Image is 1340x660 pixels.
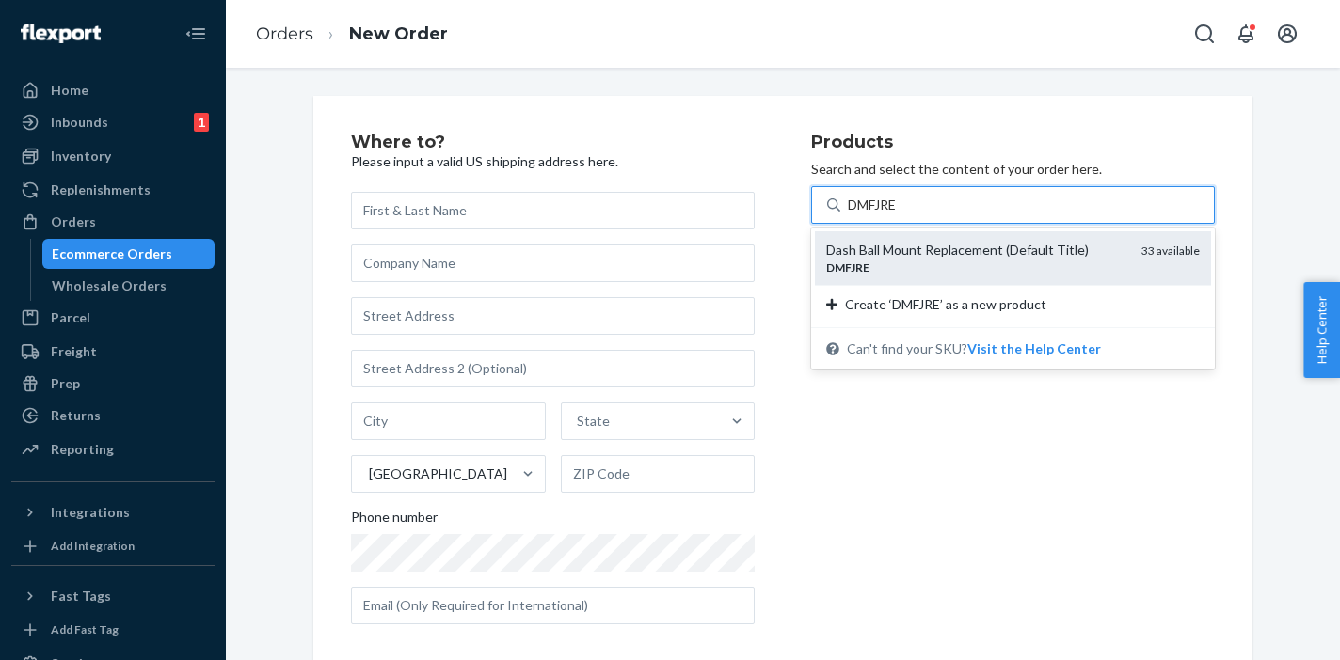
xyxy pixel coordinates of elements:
div: Dash Ball Mount Replacement (Default Title) [826,241,1126,259]
button: Open account menu [1268,15,1306,53]
span: Can't find your SKU? [847,339,1101,358]
button: Open notifications [1227,15,1265,53]
div: Freight [51,342,97,361]
div: Returns [51,406,101,425]
div: Replenishments [51,181,151,199]
a: Orders [256,24,313,44]
input: [GEOGRAPHIC_DATA] [367,464,369,483]
img: Flexport logo [21,24,101,43]
span: 33 available [1141,244,1200,258]
a: Reporting [11,434,215,464]
a: Add Fast Tag [11,619,215,641]
a: Orders [11,207,215,237]
h2: Where to? [351,134,755,152]
div: Integrations [51,503,130,522]
div: 1 [194,113,209,132]
div: Orders [51,212,96,231]
input: Street Address [351,297,755,335]
button: Fast Tags [11,581,215,611]
div: Parcel [51,308,90,327]
a: Returns [11,401,215,431]
em: DMFJRE [826,260,869,275]
button: Help Center [1303,282,1340,378]
div: Inbounds [51,113,108,132]
span: Phone number [351,508,438,534]
input: City [351,402,546,440]
input: Street Address 2 (Optional) [351,350,755,387]
span: Create ‘DMFJRE’ as a new product [845,295,1046,314]
input: Dash Ball Mount Replacement (Default Title)DMFJRE33 availableCreate ‘DMFJRE’ as a new productCan'... [848,196,900,214]
div: Wholesale Orders [52,276,167,295]
a: Ecommerce Orders [42,239,215,269]
a: Replenishments [11,175,215,205]
a: Inventory [11,141,215,171]
div: [GEOGRAPHIC_DATA] [369,464,507,483]
input: Company Name [351,244,755,282]
a: New Order [349,24,448,44]
input: ZIP Code [561,455,756,493]
div: Home [51,81,88,100]
div: State [577,412,610,431]
a: Inbounds1 [11,107,215,137]
a: Parcel [11,303,215,333]
p: Search and select the content of your order here. [811,160,1215,179]
div: Prep [51,374,80,393]
input: Email (Only Required for International) [351,587,755,624]
a: Add Integration [11,535,215,558]
div: Ecommerce Orders [52,244,172,263]
h2: Products [811,134,1215,152]
p: Please input a valid US shipping address here. [351,152,755,171]
button: Dash Ball Mount Replacement (Default Title)DMFJRE33 availableCreate ‘DMFJRE’ as a new productCan'... [967,339,1101,358]
input: First & Last Name [351,192,755,229]
a: Freight [11,337,215,367]
button: Close Navigation [177,15,215,53]
div: Add Integration [51,538,135,554]
a: Prep [11,369,215,399]
div: Reporting [51,440,114,459]
button: Integrations [11,497,215,527]
button: Open Search Box [1186,15,1223,53]
div: Inventory [51,147,111,165]
a: Home [11,75,215,105]
a: Wholesale Orders [42,271,215,301]
div: Add Fast Tag [51,621,119,637]
div: Fast Tags [51,587,111,605]
ol: breadcrumbs [241,7,463,62]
